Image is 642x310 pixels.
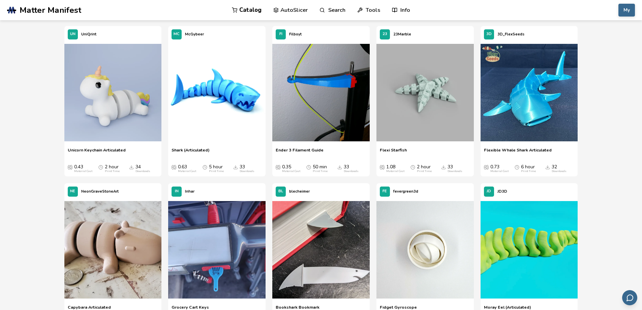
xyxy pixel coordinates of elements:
div: Print Time [417,170,432,173]
div: Print Time [105,170,120,173]
p: NeonGraveStoneArt [81,188,119,195]
span: Average Print Time [515,164,519,170]
span: Downloads [545,164,550,170]
span: MC [174,32,180,36]
p: McGybeer [185,31,204,38]
div: Print Time [521,170,536,173]
div: Print Time [313,170,328,173]
span: Average Print Time [306,164,311,170]
span: Downloads [441,164,446,170]
p: Filboyt [289,31,302,38]
button: Send feedback via email [622,290,637,305]
div: 34 [135,164,150,173]
span: BL [278,189,283,194]
div: Material Cost [282,170,300,173]
span: Average Cost [68,164,72,170]
span: UN [70,32,75,36]
div: 5 hour [209,164,224,173]
span: NE [70,189,75,194]
span: Average Print Time [203,164,207,170]
div: 6 hour [521,164,536,173]
div: 0.63 [178,164,196,173]
div: Material Cost [490,170,509,173]
p: fevergreen3d [393,188,418,195]
span: Average Print Time [98,164,103,170]
div: 2 hour [105,164,120,173]
span: 3D [486,32,492,36]
div: 33 [240,164,254,173]
div: Material Cost [74,170,92,173]
button: My [618,4,635,17]
div: 0.35 [282,164,300,173]
div: Downloads [240,170,254,173]
span: FI [279,32,282,36]
div: 0.73 [490,164,509,173]
p: blecheimer [289,188,310,195]
p: Inhar [185,188,194,195]
span: Downloads [233,164,238,170]
a: Flexi Starfish [380,147,407,158]
div: Downloads [448,170,462,173]
div: 33 [448,164,462,173]
span: Matter Manifest [20,5,81,15]
span: Average Cost [172,164,176,170]
span: 23 [383,32,387,36]
div: 32 [552,164,567,173]
div: Print Time [209,170,224,173]
a: Ender 3 Filament Guide [276,147,324,158]
span: Downloads [337,164,342,170]
div: Downloads [344,170,359,173]
a: Flexible Whale Shark Articulated [484,147,552,158]
p: 23Marble [393,31,411,38]
span: Average Cost [380,164,385,170]
p: UniQrint [81,31,96,38]
div: 2 hour [417,164,432,173]
span: IN [175,189,179,194]
span: Average Cost [484,164,489,170]
span: Average Cost [276,164,280,170]
p: 3D_FlexSeeds [497,31,524,38]
span: Downloads [129,164,134,170]
div: Material Cost [178,170,196,173]
div: 33 [344,164,359,173]
div: Downloads [135,170,150,173]
p: JD3D [497,188,507,195]
a: Unicorn Keychain Articulated [68,147,126,158]
div: Downloads [552,170,567,173]
span: Average Print Time [410,164,415,170]
div: 0.43 [74,164,92,173]
span: FE [383,189,387,194]
div: 1.08 [386,164,404,173]
div: 50 min [313,164,328,173]
span: JD [487,189,491,194]
div: Material Cost [386,170,404,173]
a: Shark (Articulated) [172,147,210,158]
